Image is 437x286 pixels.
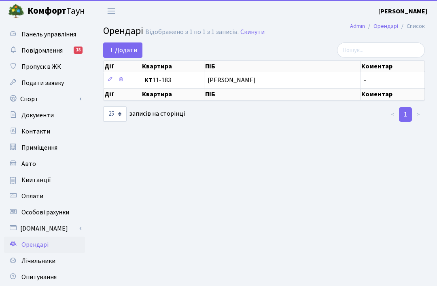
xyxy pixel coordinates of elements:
span: Особові рахунки [21,208,69,217]
a: [DOMAIN_NAME] [4,220,85,237]
span: Опитування [21,273,57,282]
a: Авто [4,156,85,172]
th: Дії [104,88,141,100]
a: Орендарі [4,237,85,253]
a: Квитанції [4,172,85,188]
th: Коментар [361,61,425,72]
span: Документи [21,111,54,120]
span: 11-183 [144,77,201,83]
b: Комфорт [28,4,66,17]
span: Орендарі [103,24,143,38]
span: Додати [108,46,137,55]
a: Повідомлення18 [4,42,85,59]
input: Пошук... [337,42,425,58]
a: Документи [4,107,85,123]
a: Оплати [4,188,85,204]
span: Контакти [21,127,50,136]
a: Контакти [4,123,85,140]
a: Admin [350,22,365,30]
th: Дії [104,61,141,72]
a: Подати заявку [4,75,85,91]
span: Авто [21,159,36,168]
th: ПІБ [204,88,360,100]
th: Коментар [361,88,425,100]
b: [PERSON_NAME] [378,7,427,16]
span: Приміщення [21,143,57,152]
a: Скинути [240,28,265,36]
span: Панель управління [21,30,76,39]
label: записів на сторінці [103,106,185,122]
b: КТ [144,76,153,85]
a: Пропуск в ЖК [4,59,85,75]
a: Особові рахунки [4,204,85,220]
div: Відображено з 1 по 1 з 1 записів. [145,28,239,36]
a: Панель управління [4,26,85,42]
th: ПІБ [204,61,360,72]
span: - [364,76,366,85]
a: Спорт [4,91,85,107]
span: [PERSON_NAME] [208,77,356,83]
a: Приміщення [4,140,85,156]
th: Квартира [141,61,205,72]
span: Квитанції [21,176,51,184]
a: Додати [103,42,142,58]
nav: breadcrumb [338,18,437,35]
button: Переключити навігацію [101,4,121,18]
span: Пропуск в ЖК [21,62,61,71]
img: logo.png [8,3,24,19]
li: Список [398,22,425,31]
span: Повідомлення [21,46,63,55]
a: Лічильники [4,253,85,269]
span: Орендарі [21,240,49,249]
span: Оплати [21,192,43,201]
span: Таун [28,4,85,18]
select: записів на сторінці [103,106,127,122]
a: Орендарі [373,22,398,30]
a: 1 [399,107,412,122]
a: [PERSON_NAME] [378,6,427,16]
th: Квартира [141,88,205,100]
div: 18 [74,47,83,54]
span: Подати заявку [21,78,64,87]
a: Опитування [4,269,85,285]
span: Лічильники [21,256,55,265]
